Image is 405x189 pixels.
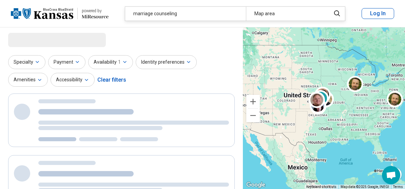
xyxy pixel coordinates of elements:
[362,8,394,19] button: Log In
[313,90,329,106] div: 2
[11,5,109,22] a: Blue Cross Blue Shield Kansaspowered by
[136,55,197,69] button: Identity preferences
[125,7,246,21] div: marriage counseling
[246,7,326,21] div: Map area
[48,55,85,69] button: Payment
[97,72,126,88] div: Clear filters
[11,5,73,22] img: Blue Cross Blue Shield Kansas
[393,185,403,189] a: Terms (opens in new tab)
[8,33,65,46] span: Loading...
[8,55,45,69] button: Specialty
[8,73,48,87] button: Amenities
[382,166,400,184] div: Open chat
[51,73,95,87] button: Accessibility
[246,109,260,122] button: Zoom out
[88,55,133,69] button: Availability1
[341,185,389,189] span: Map data ©2025 Google, INEGI
[118,59,121,66] span: 1
[82,8,109,14] div: powered by
[246,95,260,108] button: Zoom in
